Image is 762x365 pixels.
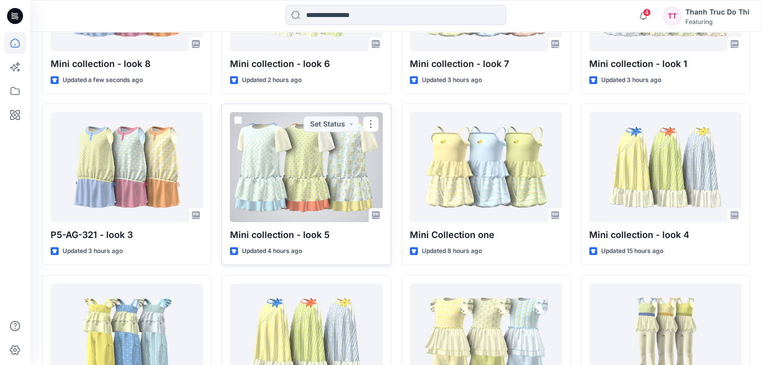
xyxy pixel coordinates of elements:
p: Updated 2 hours ago [242,75,302,85]
p: Updated 3 hours ago [601,75,661,85]
p: Mini collection - look 5 [230,228,382,242]
div: Thanh Truc Do Thi [685,6,749,18]
p: P5-AG-321 - look 3 [51,228,203,242]
a: Mini collection - look 4 [589,112,741,222]
a: P5-AG-321 - look 3 [51,112,203,222]
p: Updated 15 hours ago [601,246,663,256]
p: Updated 3 hours ago [422,75,482,85]
div: TT [663,7,681,25]
p: Mini collection - look 6 [230,57,382,71]
p: Updated 3 hours ago [63,246,123,256]
p: Updated 8 hours ago [422,246,482,256]
p: Mini Collection one [410,228,562,242]
p: Mini collection - look 7 [410,57,562,71]
div: Featuring [685,18,749,25]
p: Updated a few seconds ago [63,75,143,85]
p: Mini collection - look 1 [589,57,741,71]
a: Mini collection - look 5 [230,112,382,222]
p: Mini collection - look 8 [51,57,203,71]
span: 4 [643,8,651,16]
a: Mini Collection one [410,112,562,222]
p: Mini collection - look 4 [589,228,741,242]
p: Updated 4 hours ago [242,246,302,256]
